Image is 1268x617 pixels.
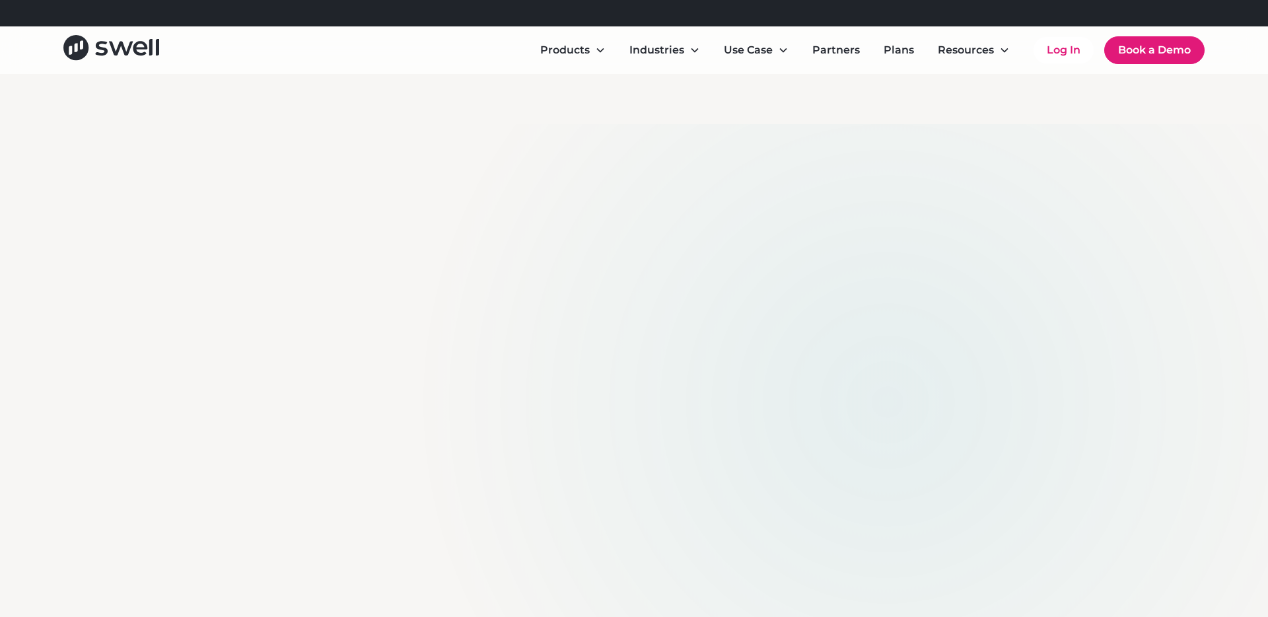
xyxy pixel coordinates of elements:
div: Use Case [713,37,799,63]
a: Book a Demo [1104,36,1205,64]
div: Products [530,37,616,63]
div: Industries [619,37,711,63]
div: Industries [629,42,684,58]
a: Plans [873,37,925,63]
div: Resources [938,42,994,58]
a: home [63,35,159,65]
div: Resources [927,37,1020,63]
a: Log In [1034,37,1094,63]
div: Products [540,42,590,58]
a: Partners [802,37,870,63]
div: Use Case [724,42,773,58]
